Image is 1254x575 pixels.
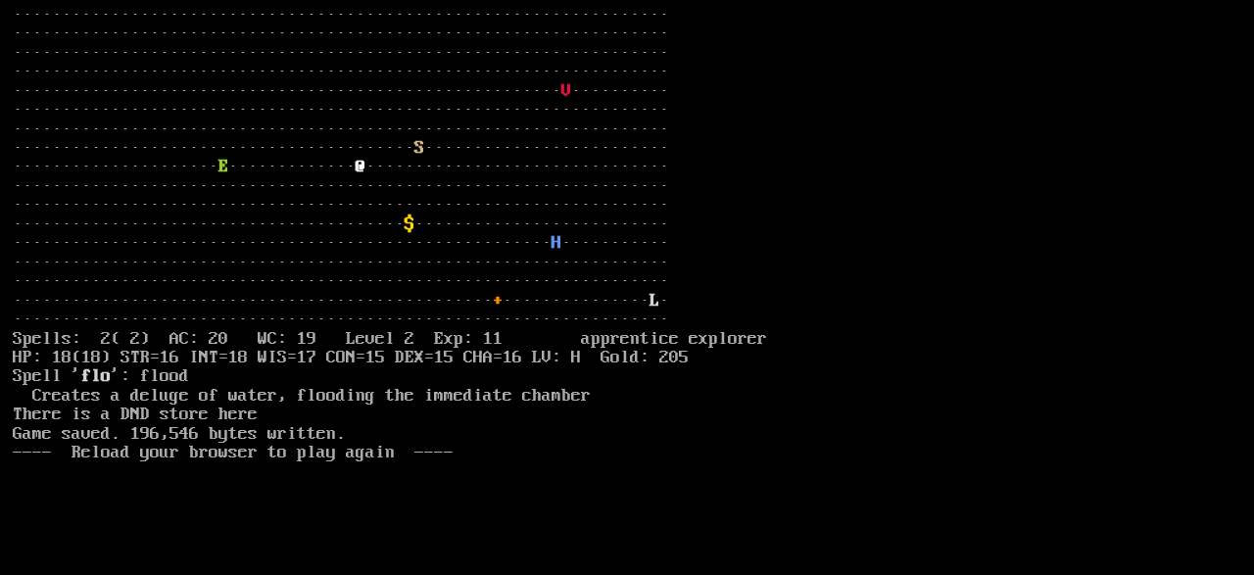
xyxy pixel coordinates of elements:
[218,157,228,176] font: E
[81,366,111,386] b: flo
[356,157,365,176] font: @
[405,215,414,234] font: $
[414,138,424,158] font: S
[493,291,503,311] font: +
[552,233,561,253] font: H
[650,291,659,311] font: L
[13,6,802,547] larn: ··································································· ·····························...
[561,81,571,101] font: V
